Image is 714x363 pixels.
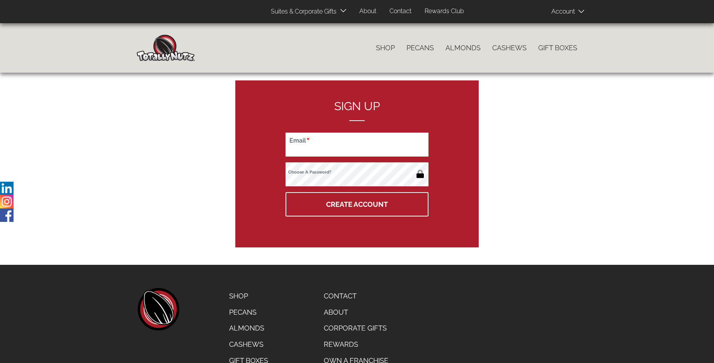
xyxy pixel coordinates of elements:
a: Almonds [223,320,274,336]
a: Shop [370,40,401,56]
a: Cashews [486,40,532,56]
a: home [137,288,179,331]
a: Suites & Corporate Gifts [265,4,339,19]
a: About [354,4,382,19]
a: Rewards [318,336,394,353]
a: About [318,304,394,320]
button: Create Account [286,192,428,216]
a: Almonds [440,40,486,56]
a: Pecans [401,40,440,56]
h2: Sign up [286,100,428,121]
img: Home [137,35,195,61]
a: Gift Boxes [532,40,583,56]
a: Shop [223,288,274,304]
a: Contact [384,4,417,19]
a: Contact [318,288,394,304]
input: Email [286,133,428,157]
a: Corporate Gifts [318,320,394,336]
a: Pecans [223,304,274,320]
a: Rewards Club [419,4,470,19]
a: Cashews [223,336,274,353]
